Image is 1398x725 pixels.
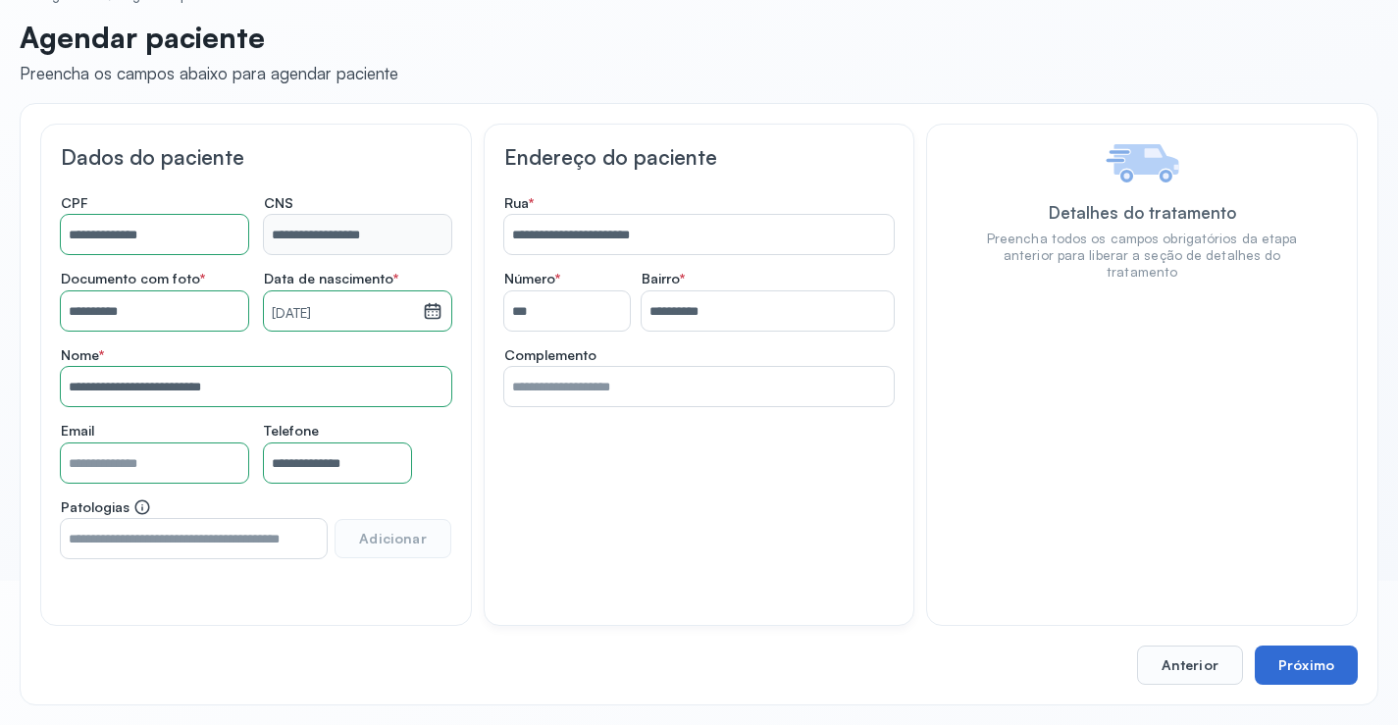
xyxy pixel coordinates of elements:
[642,270,685,287] span: Bairro
[504,144,895,170] h3: Endereço do paciente
[61,144,451,170] h3: Dados do paciente
[61,498,151,516] span: Patologias
[61,422,94,440] span: Email
[272,304,415,324] small: [DATE]
[504,270,560,287] span: Número
[61,270,205,287] span: Documento com foto
[335,519,450,558] button: Adicionar
[1137,646,1243,685] button: Anterior
[264,270,398,287] span: Data de nascimento
[264,194,293,212] span: CNS
[986,231,1298,281] div: Preencha todos os campos obrigatórios da etapa anterior para liberar a seção de detalhes do trata...
[20,20,398,55] p: Agendar paciente
[504,346,596,364] span: Complemento
[61,346,104,364] span: Nome
[20,63,398,83] div: Preencha os campos abaixo para agendar paciente
[504,194,534,212] span: Rua
[1049,202,1236,223] div: Detalhes do tratamento
[1106,144,1179,182] img: Imagem de Detalhes do tratamento
[264,422,319,440] span: Telefone
[1255,646,1358,685] button: Próximo
[61,194,88,212] span: CPF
